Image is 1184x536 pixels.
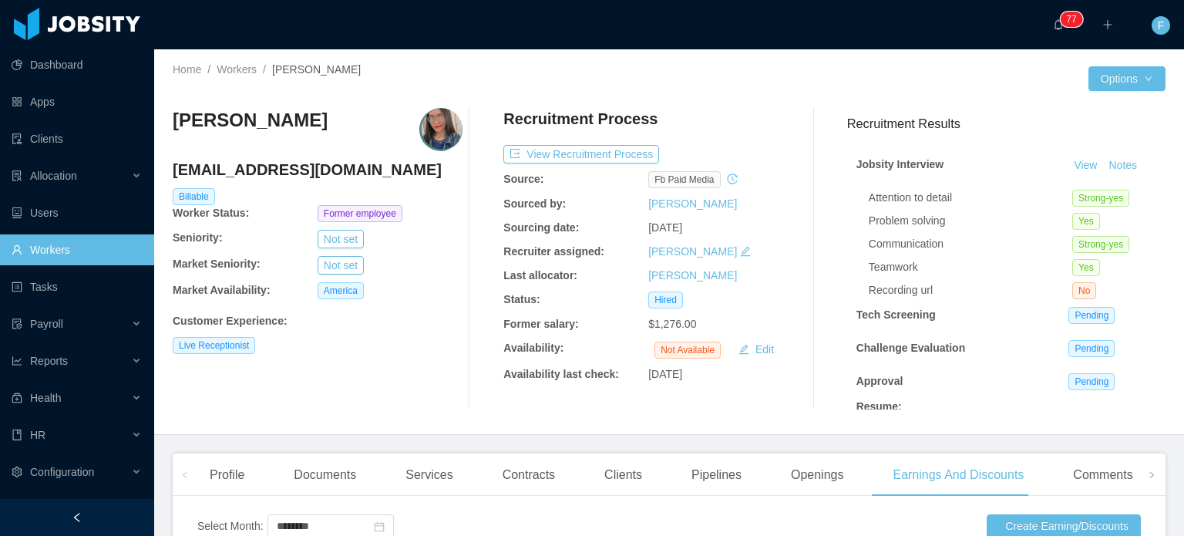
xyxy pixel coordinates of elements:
[1066,12,1071,27] p: 7
[503,221,579,234] b: Sourcing date:
[318,205,402,222] span: Former employee
[648,197,737,210] a: [PERSON_NAME]
[490,453,567,497] div: Contracts
[173,315,288,327] b: Customer Experience :
[648,245,737,258] a: [PERSON_NAME]
[12,430,22,440] i: icon: book
[181,471,189,479] i: icon: left
[281,453,368,497] div: Documents
[503,318,578,330] b: Former salary:
[12,356,22,366] i: icon: line-chart
[732,340,780,359] button: icon: editEdit
[393,453,465,497] div: Services
[1072,236,1129,253] span: Strong-yes
[856,400,902,413] strong: Resume :
[1053,19,1064,30] i: icon: bell
[503,245,604,258] b: Recruiter assigned:
[648,221,682,234] span: [DATE]
[856,375,903,387] strong: Approval
[272,63,361,76] span: [PERSON_NAME]
[1068,373,1115,390] span: Pending
[1102,157,1143,175] button: Notes
[856,158,944,170] strong: Jobsity Interview
[12,393,22,403] i: icon: medicine-box
[1158,16,1165,35] span: F
[12,49,142,80] a: icon: pie-chartDashboard
[318,282,364,299] span: America
[30,355,68,367] span: Reports
[1072,259,1100,276] span: Yes
[869,282,1072,298] div: Recording url
[592,453,654,497] div: Clients
[1068,307,1115,324] span: Pending
[869,259,1072,275] div: Teamwork
[197,518,264,534] div: Select Month:
[30,170,77,182] span: Allocation
[1072,190,1129,207] span: Strong-yes
[173,231,223,244] b: Seniority:
[1071,12,1077,27] p: 7
[648,269,737,281] a: [PERSON_NAME]
[503,173,543,185] b: Source:
[12,123,142,154] a: icon: auditClients
[779,453,856,497] div: Openings
[503,269,577,281] b: Last allocator:
[869,213,1072,229] div: Problem solving
[503,108,658,130] h4: Recruitment Process
[12,234,142,265] a: icon: userWorkers
[1072,282,1096,299] span: No
[173,337,255,354] span: Live Receptionist
[503,148,659,160] a: icon: exportView Recruitment Process
[648,368,682,380] span: [DATE]
[1068,159,1102,171] a: View
[1148,471,1155,479] i: icon: right
[173,63,201,76] a: Home
[727,174,738,184] i: icon: history
[173,284,271,296] b: Market Availability:
[217,63,257,76] a: Workers
[173,188,215,205] span: Billable
[30,429,45,441] span: HR
[856,342,966,354] strong: Challenge Evaluation
[648,318,696,330] span: $1,276.00
[869,190,1072,206] div: Attention to detail
[12,86,142,117] a: icon: appstoreApps
[1060,12,1082,27] sup: 77
[679,453,754,497] div: Pipelines
[318,256,364,275] button: Not set
[374,521,385,532] i: icon: calendar
[856,308,936,321] strong: Tech Screening
[12,197,142,228] a: icon: robotUsers
[173,207,249,219] b: Worker Status:
[503,197,566,210] b: Sourced by:
[12,319,22,329] i: icon: file-protect
[318,230,364,248] button: Not set
[30,318,63,330] span: Payroll
[30,392,61,404] span: Health
[503,342,563,354] b: Availability:
[1068,340,1115,357] span: Pending
[648,292,683,308] span: Hired
[503,368,619,380] b: Availability last check:
[197,453,257,497] div: Profile
[207,63,210,76] span: /
[503,145,659,163] button: icon: exportView Recruitment Process
[12,271,142,302] a: icon: profileTasks
[173,108,328,133] h3: [PERSON_NAME]
[263,63,266,76] span: /
[1102,19,1113,30] i: icon: plus
[419,108,462,151] img: 68b92c4d-f036-4b61-91a3-1340b2a0c891_67a24b0d6d818-400w.png
[1088,66,1165,91] button: Optionsicon: down
[740,246,751,257] i: icon: edit
[173,159,462,180] h4: [EMAIL_ADDRESS][DOMAIN_NAME]
[503,293,540,305] b: Status:
[880,453,1036,497] div: Earnings And Discounts
[173,258,261,270] b: Market Seniority:
[648,171,720,188] span: fb paid media
[12,467,22,477] i: icon: setting
[1061,453,1145,497] div: Comments
[1072,213,1100,230] span: Yes
[847,114,1165,133] h3: Recruitment Results
[12,170,22,181] i: icon: solution
[30,466,94,478] span: Configuration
